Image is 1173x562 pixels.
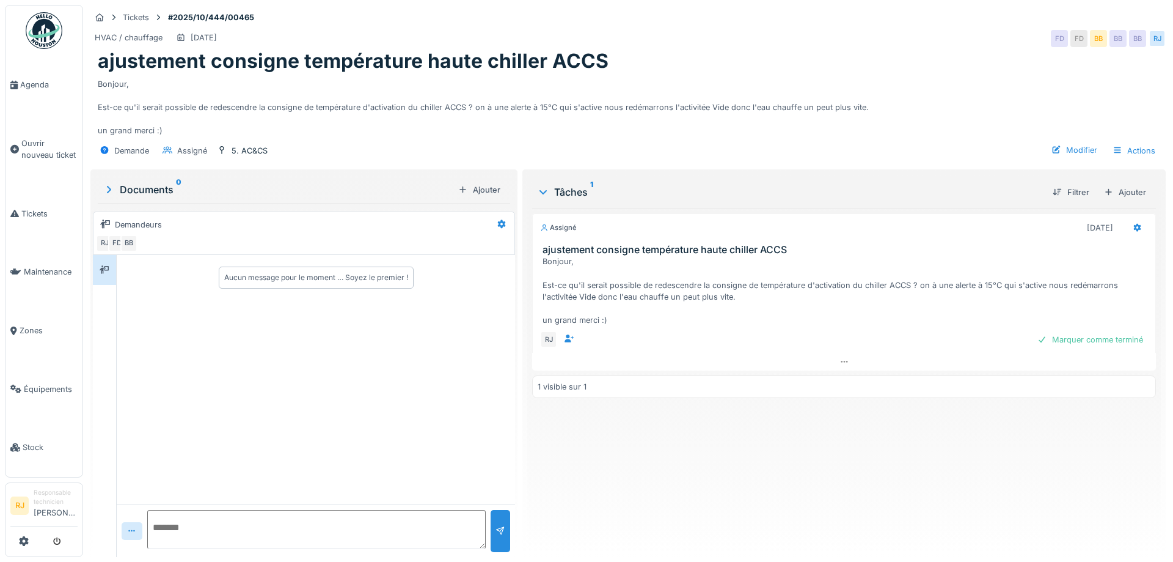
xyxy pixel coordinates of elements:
div: [DATE] [191,32,217,43]
span: Agenda [20,79,78,91]
div: Modifier [1047,142,1102,158]
div: RJ [96,235,113,252]
a: Tickets [5,185,82,243]
div: Tâches [537,185,1043,199]
div: Bonjour, Est-ce qu'il serait possible de redescendre la consigne de température d'activation du c... [98,73,1158,137]
div: Filtrer [1048,184,1094,201]
span: Stock [23,442,78,453]
span: Maintenance [24,266,78,278]
div: Tickets [123,12,149,23]
a: Agenda [5,56,82,114]
img: Badge_color-CXgf-gQk.svg [26,12,62,49]
div: BB [1109,30,1127,47]
div: HVAC / chauffage [95,32,163,43]
div: Assigné [540,223,577,233]
span: Ouvrir nouveau ticket [21,138,78,161]
span: Équipements [24,383,78,395]
div: 1 visible sur 1 [538,381,586,393]
div: BB [1129,30,1146,47]
div: FD [1051,30,1068,47]
div: BB [1090,30,1107,47]
a: Maintenance [5,243,82,301]
div: Responsable technicien [34,488,78,507]
div: Demandeurs [115,219,162,231]
h3: ajustement consigne température haute chiller ACCS [543,244,1150,256]
strong: #2025/10/444/00465 [163,12,259,23]
sup: 0 [176,182,181,197]
div: Ajouter [1099,184,1151,201]
sup: 1 [590,185,593,199]
div: RJ [540,331,557,348]
div: BB [120,235,137,252]
a: Équipements [5,360,82,419]
div: Aucun message pour le moment … Soyez le premier ! [224,272,408,283]
div: [DATE] [1087,222,1113,234]
div: Demande [114,145,149,157]
a: RJ Responsable technicien[PERSON_NAME] [10,488,78,527]
div: Ajouter [453,182,505,198]
div: 5. AC&CS [232,145,268,157]
a: Zones [5,301,82,360]
li: RJ [10,497,29,515]
div: FD [108,235,125,252]
div: Marquer comme terminé [1032,331,1148,348]
a: Stock [5,418,82,477]
div: FD [1070,30,1087,47]
li: [PERSON_NAME] [34,488,78,523]
a: Ouvrir nouveau ticket [5,114,82,185]
span: Tickets [21,208,78,220]
div: Actions [1107,142,1161,160]
div: Bonjour, Est-ce qu'il serait possible de redescendre la consigne de température d'activation du c... [543,256,1150,326]
h1: ajustement consigne température haute chiller ACCS [98,50,608,73]
span: Zones [20,325,78,336]
div: Documents [103,182,453,197]
div: Assigné [177,145,207,157]
div: RJ [1149,30,1166,47]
